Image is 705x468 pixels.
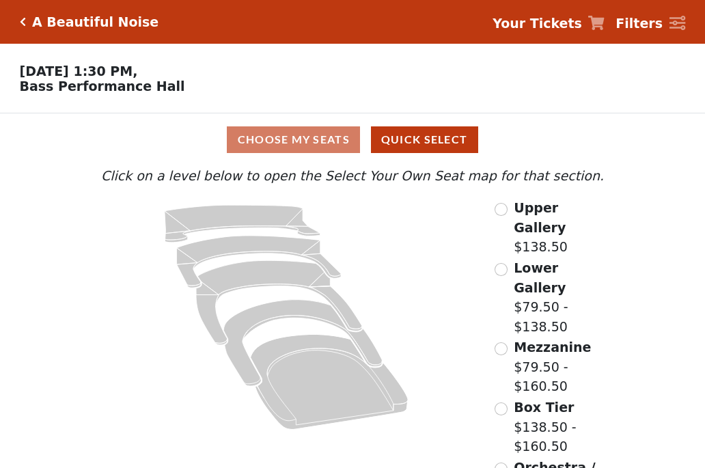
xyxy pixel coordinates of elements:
[493,16,582,31] strong: Your Tickets
[514,200,566,235] span: Upper Gallery
[98,166,607,186] p: Click on a level below to open the Select Your Own Seat map for that section.
[514,258,607,336] label: $79.50 - $138.50
[493,14,605,33] a: Your Tickets
[32,14,158,30] h5: A Beautiful Noise
[514,198,607,257] label: $138.50
[616,14,685,33] a: Filters
[20,17,26,27] a: Click here to go back to filters
[616,16,663,31] strong: Filters
[251,335,409,430] path: Orchestra / Parterre Circle - Seats Available: 20
[514,260,566,295] span: Lower Gallery
[165,205,320,243] path: Upper Gallery - Seats Available: 250
[514,338,607,396] label: $79.50 - $160.50
[514,398,607,456] label: $138.50 - $160.50
[371,126,478,153] button: Quick Select
[177,236,342,288] path: Lower Gallery - Seats Available: 22
[514,400,574,415] span: Box Tier
[514,340,591,355] span: Mezzanine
